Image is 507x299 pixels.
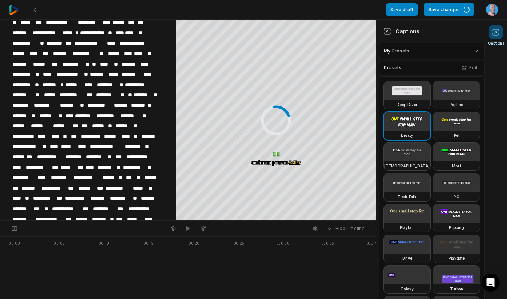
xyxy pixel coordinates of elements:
[459,63,480,73] button: Edit
[402,255,412,261] h3: Drive
[452,163,461,169] h3: Mozi
[454,194,459,200] h3: YC
[386,3,418,16] button: Save draft
[397,102,418,108] h3: Deep Diver
[400,224,414,230] h3: Playfair
[324,223,367,234] button: HideTimeline
[384,163,430,169] h3: [DEMOGRAPHIC_DATA]
[424,3,474,16] button: Save changes
[449,255,465,261] h3: Playdate
[488,40,504,46] span: Captions
[398,194,416,200] h3: Tech Talk
[488,25,504,46] button: Captions
[401,132,413,138] h3: Beasty
[379,43,485,59] div: My Presets
[482,274,500,292] div: Open Intercom Messenger
[9,5,19,15] img: reap
[450,102,463,108] h3: Popline
[454,132,459,138] h3: Pet
[383,27,419,35] div: Captions
[379,61,485,75] div: Presets
[449,224,464,230] h3: Popping
[401,286,414,292] h3: Galaxy
[450,286,463,292] h3: Turban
